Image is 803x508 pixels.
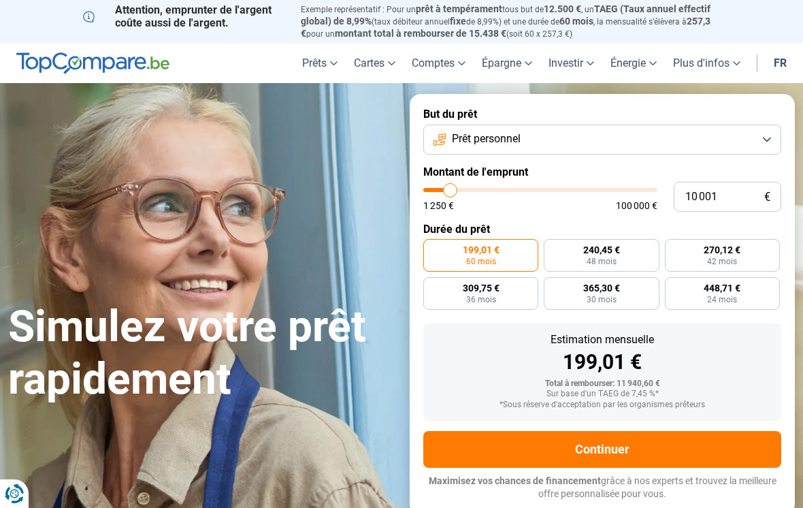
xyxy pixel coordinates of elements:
[583,283,620,293] span: 365,30 €
[587,296,617,304] span: 30 mois
[665,43,749,83] a: Plus d'infos
[416,3,502,14] span: prêt à tempérament
[434,400,770,410] div: *Sous réserve d'acceptation par les organismes prêteurs
[404,43,474,83] a: Comptes
[301,16,710,39] span: 257,3 €
[434,379,770,389] div: Total à rembourser: 11 940,60 €
[544,3,581,14] span: 12.500 €
[616,201,657,210] span: 100 000 €
[294,43,346,83] a: Prêts
[423,223,781,236] label: Durée du prêt
[346,43,404,83] a: Cartes
[301,3,710,27] span: TAEG (Taux annuel effectif global) de 8,99%
[707,296,737,304] span: 24 mois
[707,257,737,266] span: 42 mois
[704,283,740,293] span: 448,71 €
[540,43,602,83] a: Investir
[83,3,284,29] p: Attention, emprunter de l'argent coûte aussi de l'argent.
[423,431,781,468] button: Continuer
[423,125,781,155] button: Prêt personnel
[463,245,499,255] span: 199,01 €
[587,257,617,266] span: 48 mois
[463,283,499,293] span: 309,75 €
[423,108,781,121] label: But du prêt
[434,334,770,345] div: Estimation mensuelle
[423,201,454,210] span: 1 250 €
[764,191,770,203] span: €
[434,390,770,399] div: Sur base d'un TAEG de 7,45 %*
[8,301,393,406] h1: Simulez votre prêt rapidement
[466,296,496,304] span: 36 mois
[466,257,496,266] span: 60 mois
[766,43,795,83] a: fr
[301,3,720,39] p: Exemple représentatif : Pour un tous but de , un (taux débiteur annuel de 8,99%) et une durée de ...
[450,16,466,27] span: fixe
[602,43,665,83] a: Énergie
[704,245,740,255] span: 270,12 €
[16,52,169,74] img: TopCompare
[559,16,593,27] span: 60 mois
[429,475,601,486] span: Maximisez vos chances de financement
[583,245,620,255] span: 240,45 €
[335,28,506,39] span: montant total à rembourser de 15.438 €
[452,131,521,146] span: Prêt personnel
[423,475,781,501] p: grâce à nos experts et trouvez la meilleure offre personnalisée pour vous.
[423,165,781,178] label: Montant de l'emprunt
[434,352,770,372] div: 199,01 €
[474,43,540,83] a: Épargne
